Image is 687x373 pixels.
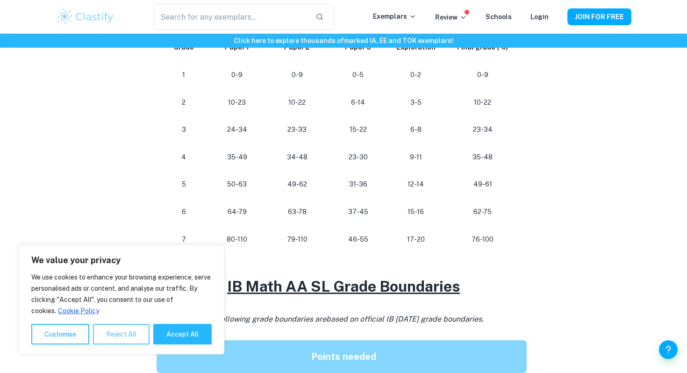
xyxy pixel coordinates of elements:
[451,178,515,191] p: 49-61
[168,69,200,81] p: 1
[31,255,212,266] p: We value your privacy
[274,151,320,164] p: 34-48
[227,278,460,295] u: IB Math AA SL Grade Boundaries
[451,151,515,164] p: 35-48
[168,206,200,218] p: 6
[215,178,259,191] p: 50-63
[168,96,200,109] p: 2
[396,178,436,191] p: 12-14
[311,351,376,362] strong: Points needed
[215,206,259,218] p: 64-79
[486,13,512,21] a: Schools
[168,123,200,136] p: 3
[396,206,436,218] p: 15-16
[451,69,515,81] p: 0-9
[335,96,381,109] p: 6-14
[57,307,100,315] a: Cookie Policy
[335,151,381,164] p: 23-30
[93,324,150,344] button: Reject All
[2,36,685,46] h6: Click here to explore thousands of marked IA, EE and TOK exemplars !
[451,123,515,136] p: 23-34
[451,206,515,218] p: 62-75
[274,96,320,109] p: 10-22
[335,69,381,81] p: 0-5
[19,245,224,354] div: We value your privacy
[274,206,320,218] p: 63-78
[274,69,320,81] p: 0-9
[56,7,115,26] img: Clastify logo
[203,315,484,323] i: The following grade boundaries are
[659,340,678,359] button: Help and Feedback
[530,13,549,21] a: Login
[435,12,467,22] p: Review
[153,324,212,344] button: Accept All
[396,151,436,164] p: 9-11
[215,123,259,136] p: 24-34
[274,178,320,191] p: 49-62
[168,178,200,191] p: 5
[396,123,436,136] p: 6-8
[451,96,515,109] p: 10-22
[215,233,259,246] p: 80-110
[335,206,381,218] p: 37-45
[396,96,436,109] p: 3-5
[396,69,436,81] p: 0-2
[396,233,436,246] p: 17-20
[451,233,515,246] p: 76-100
[326,315,484,323] span: based on official IB [DATE] grade boundaries.
[335,233,381,246] p: 46-55
[274,233,320,246] p: 79-110
[168,233,200,246] p: 7
[373,11,416,22] p: Exemplars
[215,96,259,109] p: 10-23
[31,324,89,344] button: Customise
[168,151,200,164] p: 4
[31,272,212,316] p: We use cookies to enhance your browsing experience, serve personalised ads or content, and analys...
[215,151,259,164] p: 35-49
[215,69,259,81] p: 0-9
[567,8,631,25] button: JOIN FOR FREE
[274,123,320,136] p: 23-33
[335,123,381,136] p: 15-22
[335,178,381,191] p: 31-36
[154,4,308,30] input: Search for any exemplars...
